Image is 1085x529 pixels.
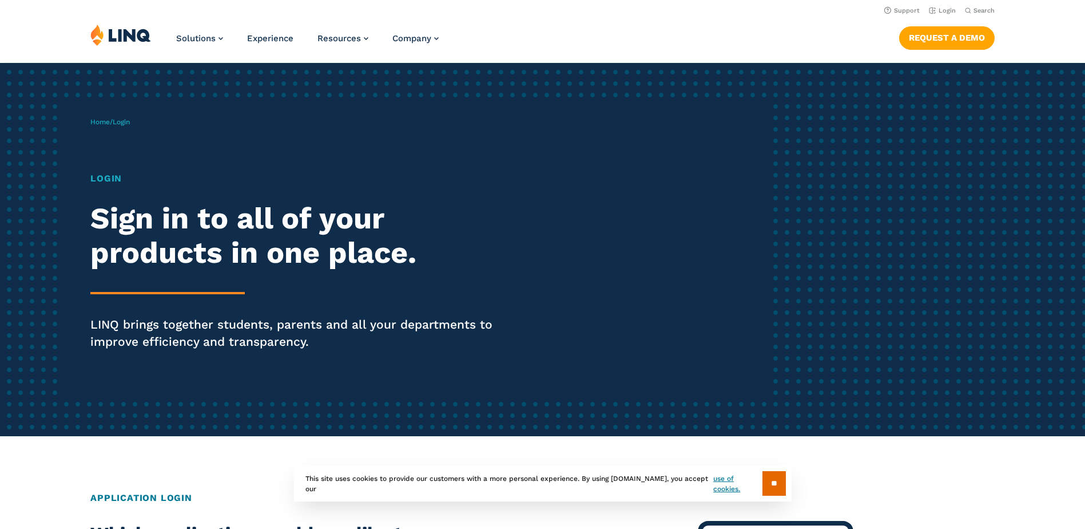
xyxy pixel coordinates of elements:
h2: Sign in to all of your products in one place. [90,202,508,270]
img: LINQ | K‑12 Software [90,24,151,46]
p: LINQ brings together students, parents and all your departments to improve efficiency and transpa... [90,316,508,350]
span: Search [973,7,995,14]
a: Home [90,118,110,126]
a: Company [392,33,439,44]
div: This site uses cookies to provide our customers with a more personal experience. By using [DOMAIN... [294,465,792,502]
a: Request a Demo [899,26,995,49]
nav: Primary Navigation [176,24,439,62]
a: Login [929,7,956,14]
span: Login [113,118,130,126]
a: Experience [247,33,293,44]
nav: Button Navigation [899,24,995,49]
span: Company [392,33,431,44]
span: / [90,118,130,126]
a: Resources [317,33,368,44]
h1: Login [90,172,508,185]
a: Solutions [176,33,223,44]
span: Solutions [176,33,216,44]
span: Resources [317,33,361,44]
a: Support [884,7,920,14]
button: Open Search Bar [965,6,995,15]
a: use of cookies. [713,473,762,494]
